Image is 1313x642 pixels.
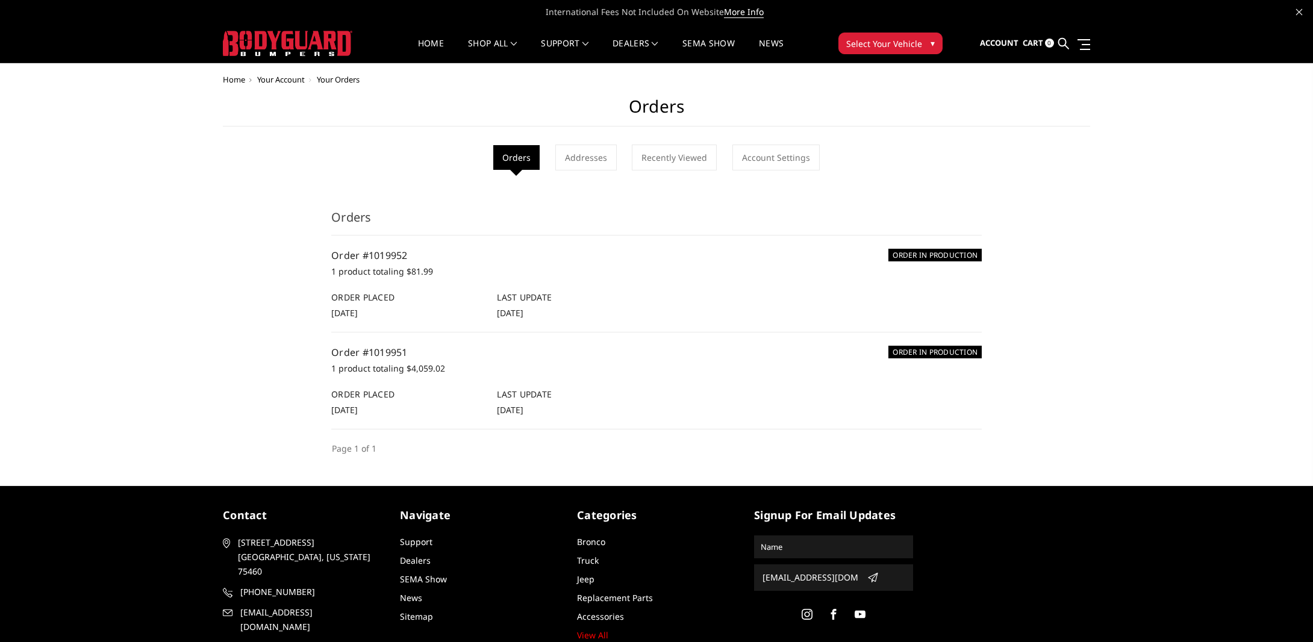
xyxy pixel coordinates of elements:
[331,441,377,455] li: Page 1 of 1
[331,249,408,262] a: Order #1019952
[400,611,433,622] a: Sitemap
[497,404,523,416] span: [DATE]
[577,611,624,622] a: Accessories
[223,96,1090,126] h1: Orders
[257,74,305,85] a: Your Account
[577,536,605,547] a: Bronco
[400,555,431,566] a: Dealers
[838,33,943,54] button: Select Your Vehicle
[331,346,408,359] a: Order #1019951
[223,585,382,599] a: [PHONE_NUMBER]
[682,39,735,63] a: SEMA Show
[732,145,820,170] a: Account Settings
[980,27,1018,60] a: Account
[240,605,380,634] span: [EMAIL_ADDRESS][DOMAIN_NAME]
[400,573,447,585] a: SEMA Show
[223,74,245,85] a: Home
[400,592,422,603] a: News
[577,555,599,566] a: Truck
[331,361,982,376] p: 1 product totaling $4,059.02
[331,208,982,235] h3: Orders
[577,573,594,585] a: Jeep
[541,39,588,63] a: Support
[577,629,608,641] a: View All
[317,74,360,85] span: Your Orders
[497,291,650,304] h6: Last Update
[331,264,982,279] p: 1 product totaling $81.99
[754,507,913,523] h5: signup for email updates
[331,404,358,416] span: [DATE]
[223,605,382,634] a: [EMAIL_ADDRESS][DOMAIN_NAME]
[759,39,784,63] a: News
[555,145,617,170] a: Addresses
[577,507,736,523] h5: Categories
[400,507,559,523] h5: Navigate
[846,37,922,50] span: Select Your Vehicle
[931,37,935,49] span: ▾
[331,388,484,400] h6: Order Placed
[980,37,1018,48] span: Account
[888,249,982,261] h6: ORDER IN PRODUCTION
[468,39,517,63] a: shop all
[400,536,432,547] a: Support
[756,537,911,556] input: Name
[240,585,380,599] span: [PHONE_NUMBER]
[497,388,650,400] h6: Last Update
[1045,39,1054,48] span: 0
[1023,37,1043,48] span: Cart
[418,39,444,63] a: Home
[497,307,523,319] span: [DATE]
[758,568,862,587] input: Email
[1023,27,1054,60] a: Cart 0
[613,39,658,63] a: Dealers
[493,145,540,170] li: Orders
[888,346,982,358] h6: ORDER IN PRODUCTION
[238,535,378,579] span: [STREET_ADDRESS] [GEOGRAPHIC_DATA], [US_STATE] 75460
[724,6,764,18] a: More Info
[223,31,352,56] img: BODYGUARD BUMPERS
[331,307,358,319] span: [DATE]
[223,507,382,523] h5: contact
[632,145,717,170] a: Recently Viewed
[331,291,484,304] h6: Order Placed
[577,592,653,603] a: Replacement Parts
